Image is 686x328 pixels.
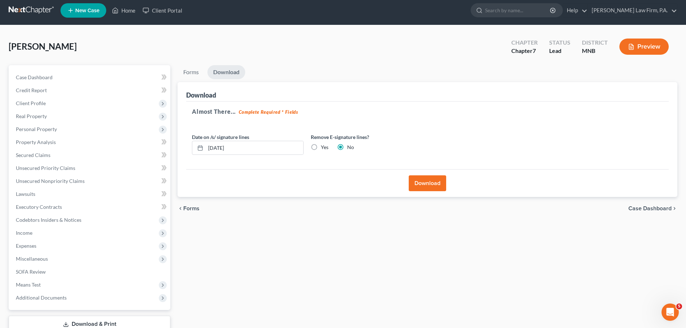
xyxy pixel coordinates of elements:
[10,201,170,214] a: Executory Contracts
[10,71,170,84] a: Case Dashboard
[549,47,570,55] div: Lead
[672,206,677,211] i: chevron_right
[108,4,139,17] a: Home
[619,39,669,55] button: Preview
[16,230,32,236] span: Income
[563,4,587,17] a: Help
[178,65,205,79] a: Forms
[628,206,672,211] span: Case Dashboard
[10,84,170,97] a: Credit Report
[16,243,36,249] span: Expenses
[582,39,608,47] div: District
[16,74,53,80] span: Case Dashboard
[16,87,47,93] span: Credit Report
[206,141,303,155] input: MM/DD/YYYY
[347,144,354,151] label: No
[16,204,62,210] span: Executory Contracts
[9,41,77,51] span: [PERSON_NAME]
[16,269,46,275] span: SOFA Review
[321,144,328,151] label: Yes
[178,206,183,211] i: chevron_left
[409,175,446,191] button: Download
[192,107,663,116] h5: Almost There...
[628,206,677,211] a: Case Dashboard chevron_right
[485,4,551,17] input: Search by name...
[186,91,216,99] div: Download
[588,4,677,17] a: [PERSON_NAME] Law Firm, P.A.
[10,265,170,278] a: SOFA Review
[16,113,47,119] span: Real Property
[16,152,50,158] span: Secured Claims
[10,149,170,162] a: Secured Claims
[239,109,298,115] strong: Complete Required * Fields
[192,133,249,141] label: Date on /s/ signature lines
[16,217,81,223] span: Codebtors Insiders & Notices
[139,4,186,17] a: Client Portal
[16,100,46,106] span: Client Profile
[533,47,536,54] span: 7
[662,304,679,321] iframe: Intercom live chat
[511,39,538,47] div: Chapter
[511,47,538,55] div: Chapter
[16,165,75,171] span: Unsecured Priority Claims
[311,133,422,141] label: Remove E-signature lines?
[16,126,57,132] span: Personal Property
[676,304,682,309] span: 5
[16,295,67,301] span: Additional Documents
[10,175,170,188] a: Unsecured Nonpriority Claims
[16,191,35,197] span: Lawsuits
[10,136,170,149] a: Property Analysis
[183,206,199,211] span: Forms
[178,206,209,211] button: chevron_left Forms
[16,178,85,184] span: Unsecured Nonpriority Claims
[75,8,99,13] span: New Case
[16,282,41,288] span: Means Test
[16,139,56,145] span: Property Analysis
[207,65,245,79] a: Download
[10,162,170,175] a: Unsecured Priority Claims
[582,47,608,55] div: MNB
[549,39,570,47] div: Status
[10,188,170,201] a: Lawsuits
[16,256,48,262] span: Miscellaneous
